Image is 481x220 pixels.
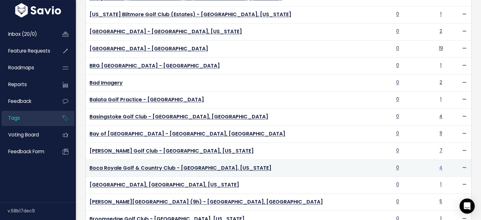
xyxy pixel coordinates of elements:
[8,31,37,37] span: Inbox (20/0)
[396,11,399,17] a: 0
[14,3,63,17] img: logo-white.9d6f32f41409.svg
[2,144,52,159] a: Feedback form
[89,28,242,35] a: [GEOGRAPHIC_DATA] - [GEOGRAPHIC_DATA], [US_STATE]
[396,147,399,154] a: 0
[8,148,44,155] span: Feedback form
[8,64,34,71] span: Roadmaps
[396,45,399,51] a: 0
[439,113,442,119] a: 4
[8,131,39,138] span: Voting Board
[396,164,399,171] a: 0
[8,115,20,121] span: Tags
[396,79,399,85] a: 0
[396,62,399,68] a: 0
[440,11,441,17] a: 1
[440,79,442,85] a: 2
[89,181,239,188] a: [GEOGRAPHIC_DATA], [GEOGRAPHIC_DATA], [US_STATE]
[89,164,271,172] a: Boca Royale Golf & Country Club - [GEOGRAPHIC_DATA], [US_STATE]
[440,62,441,68] a: 1
[440,28,442,34] a: 2
[396,130,399,136] a: 0
[8,203,76,219] div: v.58b17dec9
[89,11,291,18] a: [US_STATE] Biltmore Golf Club (Estates) - [GEOGRAPHIC_DATA], [US_STATE]
[89,147,254,154] a: [PERSON_NAME] Golf Club - [GEOGRAPHIC_DATA], [US_STATE]
[440,130,442,136] a: 11
[2,128,52,142] a: Voting Board
[396,28,399,34] a: 0
[2,94,52,109] a: Feedback
[440,198,442,204] a: 5
[396,181,399,187] a: 0
[396,198,399,204] a: 0
[8,47,50,54] span: Feature Requests
[89,45,208,52] a: [GEOGRAPHIC_DATA] - [GEOGRAPHIC_DATA]
[8,98,31,104] span: Feedback
[8,81,27,88] span: Reports
[439,164,442,171] a: 4
[440,96,441,102] a: 1
[2,60,52,75] a: Roadmaps
[89,113,268,120] a: Basingstoke Golf Club - [GEOGRAPHIC_DATA], [GEOGRAPHIC_DATA]
[2,44,52,58] a: Feature Requests
[440,147,442,154] a: 7
[89,62,220,69] a: BRG [GEOGRAPHIC_DATA] - [GEOGRAPHIC_DATA]
[2,111,52,125] a: Tags
[2,27,52,41] a: Inbox (20/0)
[396,113,399,119] a: 0
[89,198,323,205] a: [PERSON_NAME][GEOGRAPHIC_DATA] (9h) - [GEOGRAPHIC_DATA], [GEOGRAPHIC_DATA]
[440,181,441,187] a: 1
[439,45,443,51] a: 19
[459,198,475,214] div: Open Intercom Messenger
[89,79,123,86] a: Bad Imagery
[2,77,52,92] a: Reports
[396,96,399,102] a: 0
[89,96,204,103] a: Balata Golf Practice - [GEOGRAPHIC_DATA]
[89,130,285,137] a: Bay of [GEOGRAPHIC_DATA] - [GEOGRAPHIC_DATA], [GEOGRAPHIC_DATA]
